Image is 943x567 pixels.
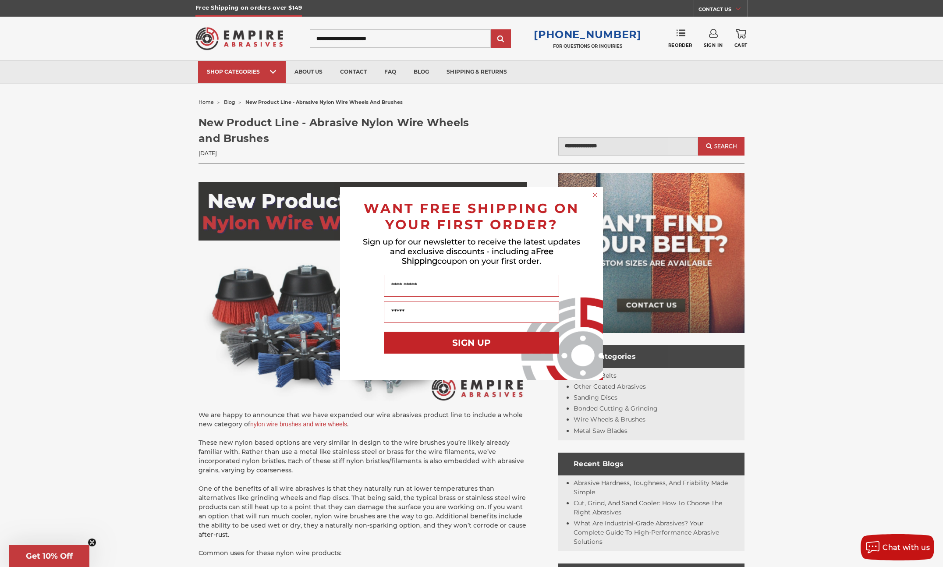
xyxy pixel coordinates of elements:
span: WANT FREE SHIPPING ON YOUR FIRST ORDER? [364,200,579,233]
span: Sign up for our newsletter to receive the latest updates and exclusive discounts - including a co... [363,237,580,266]
button: SIGN UP [384,332,559,354]
span: Free Shipping [402,247,553,266]
button: Chat with us [861,534,934,560]
button: Close dialog [591,191,599,199]
span: Chat with us [883,543,930,552]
